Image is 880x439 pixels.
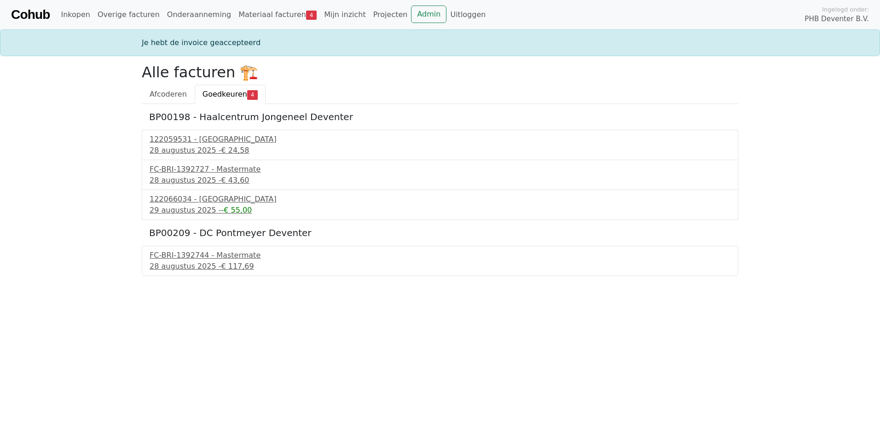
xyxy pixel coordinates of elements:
a: Materiaal facturen4 [235,6,320,24]
h5: BP00198 - Haalcentrum Jongeneel Deventer [149,111,731,122]
span: € 24,58 [221,146,249,155]
span: -€ 55,00 [221,206,252,214]
div: 29 augustus 2025 - [150,205,730,216]
a: FC-BRI-1392744 - Mastermate28 augustus 2025 -€ 117,69 [150,250,730,272]
span: Ingelogd onder: [822,5,869,14]
a: Goedkeuren4 [195,85,266,104]
div: 28 augustus 2025 - [150,145,730,156]
a: Mijn inzicht [320,6,370,24]
a: Onderaanneming [163,6,235,24]
a: Inkopen [57,6,93,24]
span: Goedkeuren [203,90,247,98]
a: Cohub [11,4,50,26]
span: € 43,60 [221,176,249,185]
div: FC-BRI-1392727 - Mastermate [150,164,730,175]
div: 28 augustus 2025 - [150,261,730,272]
h2: Alle facturen 🏗️ [142,64,738,81]
a: Afcoderen [142,85,195,104]
span: Afcoderen [150,90,187,98]
a: 122066034 - [GEOGRAPHIC_DATA]29 augustus 2025 --€ 55,00 [150,194,730,216]
span: € 117,69 [221,262,254,271]
a: Admin [411,6,446,23]
div: FC-BRI-1392744 - Mastermate [150,250,730,261]
a: Overige facturen [94,6,163,24]
div: 122066034 - [GEOGRAPHIC_DATA] [150,194,730,205]
a: Uitloggen [446,6,489,24]
a: 122059531 - [GEOGRAPHIC_DATA]28 augustus 2025 -€ 24,58 [150,134,730,156]
a: FC-BRI-1392727 - Mastermate28 augustus 2025 -€ 43,60 [150,164,730,186]
span: 4 [306,11,317,20]
div: Je hebt de invoice geaccepteerd [136,37,744,48]
h5: BP00209 - DC Pontmeyer Deventer [149,227,731,238]
div: 122059531 - [GEOGRAPHIC_DATA] [150,134,730,145]
a: Projecten [370,6,411,24]
span: PHB Deventer B.V. [805,14,869,24]
span: 4 [247,90,258,99]
div: 28 augustus 2025 - [150,175,730,186]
